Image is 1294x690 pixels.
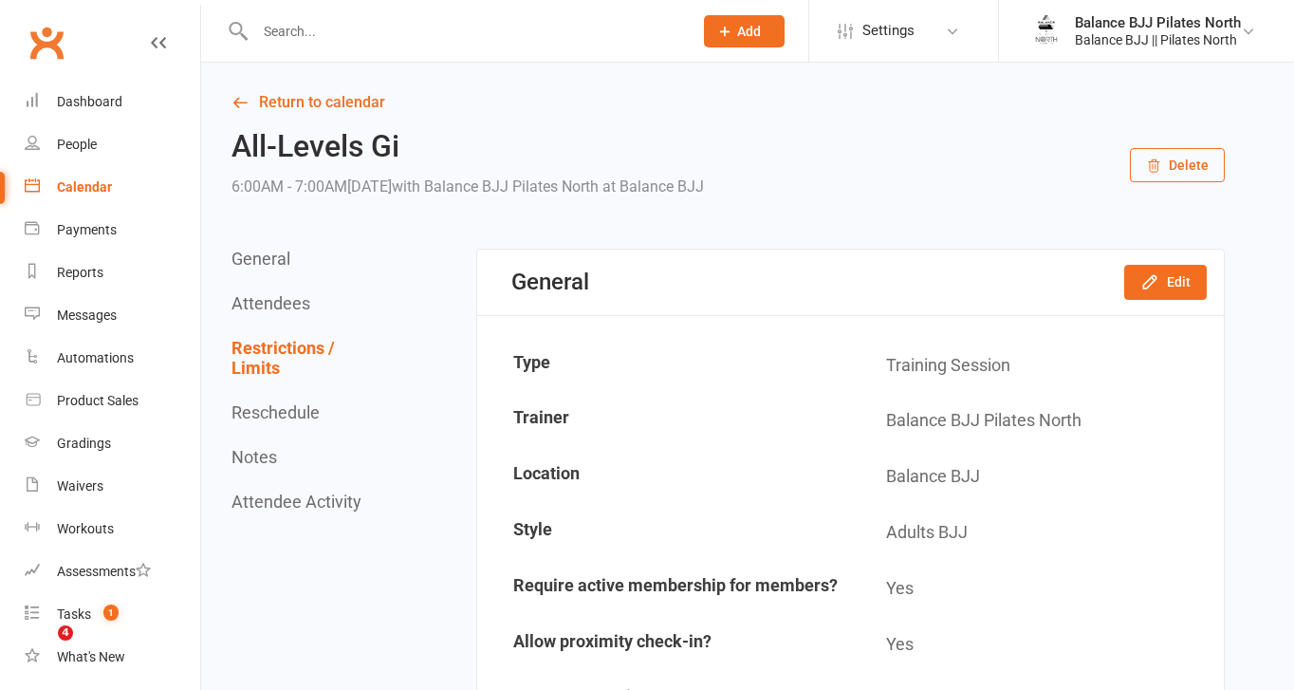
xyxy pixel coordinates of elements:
[231,492,361,512] button: Attendee Activity
[57,94,122,109] div: Dashboard
[57,137,97,152] div: People
[57,521,114,536] div: Workouts
[57,179,112,195] div: Calendar
[479,506,850,560] td: Style
[862,9,915,52] span: Settings
[231,174,704,200] div: 6:00AM - 7:00AM[DATE]
[58,625,73,641] span: 4
[479,394,850,448] td: Trainer
[852,618,1223,672] td: Yes
[23,19,70,66] a: Clubworx
[57,222,117,237] div: Payments
[57,478,103,494] div: Waivers
[1075,31,1241,48] div: Balance BJJ || Pilates North
[511,269,589,295] div: General
[852,450,1223,504] td: Balance BJJ
[1124,265,1207,299] button: Edit
[25,422,200,465] a: Gradings
[231,130,704,163] h2: All-Levels Gi
[479,339,850,393] td: Type
[25,508,200,550] a: Workouts
[25,636,200,679] a: What's New
[392,177,599,196] span: with Balance BJJ Pilates North
[704,15,785,47] button: Add
[231,338,386,378] button: Restrictions / Limits
[231,249,290,269] button: General
[25,550,200,593] a: Assessments
[602,177,704,196] span: at Balance BJJ
[57,649,125,664] div: What's New
[25,123,200,166] a: People
[479,618,850,672] td: Allow proximity check-in?
[852,339,1223,393] td: Training Session
[25,166,200,209] a: Calendar
[852,506,1223,560] td: Adults BJJ
[479,450,850,504] td: Location
[852,394,1223,448] td: Balance BJJ Pilates North
[57,564,151,579] div: Assessments
[25,593,200,636] a: Tasks 1
[25,294,200,337] a: Messages
[57,265,103,280] div: Reports
[479,562,850,616] td: Require active membership for members?
[57,436,111,451] div: Gradings
[1130,148,1225,182] button: Delete
[25,81,200,123] a: Dashboard
[25,209,200,252] a: Payments
[231,89,1225,116] a: Return to calendar
[250,18,679,45] input: Search...
[231,293,310,313] button: Attendees
[57,350,134,365] div: Automations
[25,252,200,294] a: Reports
[57,393,139,408] div: Product Sales
[1075,14,1241,31] div: Balance BJJ Pilates North
[57,308,117,323] div: Messages
[1027,12,1065,50] img: thumb_image1754262066.png
[25,465,200,508] a: Waivers
[19,625,65,671] iframe: Intercom live chat
[57,606,91,622] div: Tasks
[231,447,277,467] button: Notes
[231,402,320,422] button: Reschedule
[852,562,1223,616] td: Yes
[737,24,761,39] span: Add
[25,337,200,380] a: Automations
[103,605,119,621] span: 1
[25,380,200,422] a: Product Sales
